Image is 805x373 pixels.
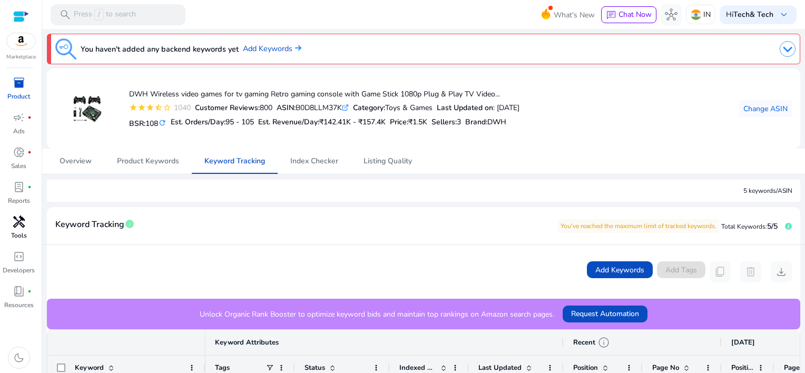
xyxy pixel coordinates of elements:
b: Last Updated on [437,103,493,113]
img: arrow-right.svg [292,45,301,51]
button: Request Automation [563,306,647,322]
span: ₹142.41K - ₹157.4K [319,117,386,127]
span: Keyword Tracking [204,158,265,165]
span: fiber_manual_record [27,185,32,189]
mat-icon: refresh [158,118,166,128]
span: Index Checker [290,158,338,165]
div: 1040 [171,102,191,113]
span: Brand [465,117,486,127]
img: 51T5YQij9sL._SX38_SY50_CR,0,0,38,50_.jpg [67,89,107,129]
h3: You haven't added any backend keywords yet [81,43,239,55]
p: Marketplace [6,53,36,61]
p: Sales [11,161,26,171]
span: keyboard_arrow_down [778,8,790,21]
span: Tags [215,363,230,372]
span: Keyword Tracking [55,215,124,234]
p: Product [7,92,30,101]
h5: Est. Revenue/Day: [258,118,386,127]
p: Developers [3,266,35,275]
span: book_4 [13,285,25,298]
span: Request Automation [571,308,639,319]
p: IN [703,5,711,24]
b: Customer Reviews: [195,103,260,113]
p: Unlock Organic Rank Booster to optimize keyword bids and maintain top rankings on Amazon search p... [200,309,554,320]
img: in.svg [691,9,701,20]
b: Category: [353,103,385,113]
span: Product Keywords [117,158,179,165]
span: Listing Quality [364,158,412,165]
mat-icon: star_half [154,103,163,112]
span: [DATE] [731,338,755,347]
b: Tech& Tech [733,9,773,19]
h5: BSR: [129,117,166,129]
span: Page No [652,363,679,372]
span: search [59,8,72,21]
span: fiber_manual_record [27,289,32,293]
button: hub [661,4,682,25]
span: code_blocks [13,250,25,263]
span: Total Keywords: [721,222,767,231]
span: Status [305,363,325,372]
span: info [124,219,135,229]
span: chat [606,10,616,21]
span: 95 - 105 [225,117,254,127]
span: Indexed Products [399,363,436,372]
p: Resources [4,300,34,310]
span: dark_mode [13,351,25,364]
mat-icon: star [146,103,154,112]
h5: Est. Orders/Day: [171,118,254,127]
h4: DWH Wireless video games for tv gaming Retro gaming console with Game Stick 1080p Plug & Play TV ... [129,90,519,99]
h5: : [465,118,506,127]
span: Position [731,363,753,372]
div: 5 keywords/ASIN [743,186,792,195]
p: Reports [8,196,30,205]
h5: Sellers: [431,118,461,127]
span: 5/5 [767,221,778,231]
span: fiber_manual_record [27,115,32,120]
span: Add Keywords [595,264,644,276]
b: ASIN: [277,103,296,113]
span: inventory_2 [13,76,25,89]
span: Chat Now [619,9,652,19]
span: campaign [13,111,25,124]
button: Add Keywords [587,261,653,278]
span: ₹1.5K [408,117,427,127]
span: Overview [60,158,92,165]
button: chatChat Now [601,6,656,23]
span: hub [665,8,678,21]
span: Change ASIN [743,103,788,114]
span: donut_small [13,146,25,159]
span: Keyword [75,363,104,372]
span: lab_profile [13,181,25,193]
div: Toys & Games [353,102,433,113]
img: keyword-tracking.svg [55,38,76,60]
span: 108 [145,119,158,129]
img: amazon.svg [7,33,35,49]
p: Press to search [74,9,136,21]
p: You've reached the maximum limit of tracked keywords. [558,219,719,233]
mat-icon: star_border [163,103,171,112]
span: Last Updated [478,363,522,372]
span: Position [573,363,598,372]
span: handyman [13,215,25,228]
span: info [597,336,610,349]
mat-icon: star [129,103,138,112]
span: What's New [554,6,595,24]
span: fiber_manual_record [27,150,32,154]
div: Recent [573,336,610,349]
span: 3 [457,117,461,127]
p: Ads [13,126,25,136]
div: B0D8LLM37K [277,102,349,113]
h5: Price: [390,118,427,127]
button: download [771,261,792,282]
mat-icon: star [138,103,146,112]
button: Change ASIN [739,100,792,117]
div: 800 [195,102,272,113]
span: download [775,266,788,278]
span: DWH [487,117,506,127]
img: dropdown-arrow.svg [780,41,796,57]
a: Add Keywords [243,43,301,55]
div: : [DATE] [437,102,519,113]
p: Hi [726,11,773,18]
span: Keyword Attributes [215,338,279,347]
